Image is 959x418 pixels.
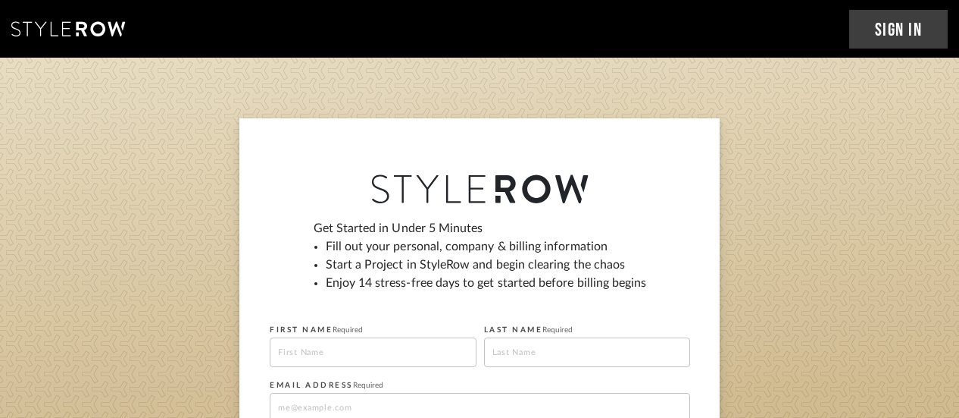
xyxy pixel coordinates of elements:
[353,382,383,389] span: Required
[484,325,573,335] label: LAST NAME
[484,338,691,367] input: Last Name
[270,325,363,335] label: FIRST NAME
[326,237,647,256] li: Fill out your personal, company & billing information
[314,219,647,304] div: Get Started in Under 5 Minutes
[326,274,647,292] li: Enjoy 14 stress-free days to get started before billing begins
[542,326,573,334] span: Required
[849,10,948,49] a: Sign In
[333,326,363,334] span: Required
[270,381,383,390] label: EMAIL ADDRESS
[326,256,647,274] li: Start a Project in StyleRow and begin clearing the chaos
[270,338,476,367] input: First Name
